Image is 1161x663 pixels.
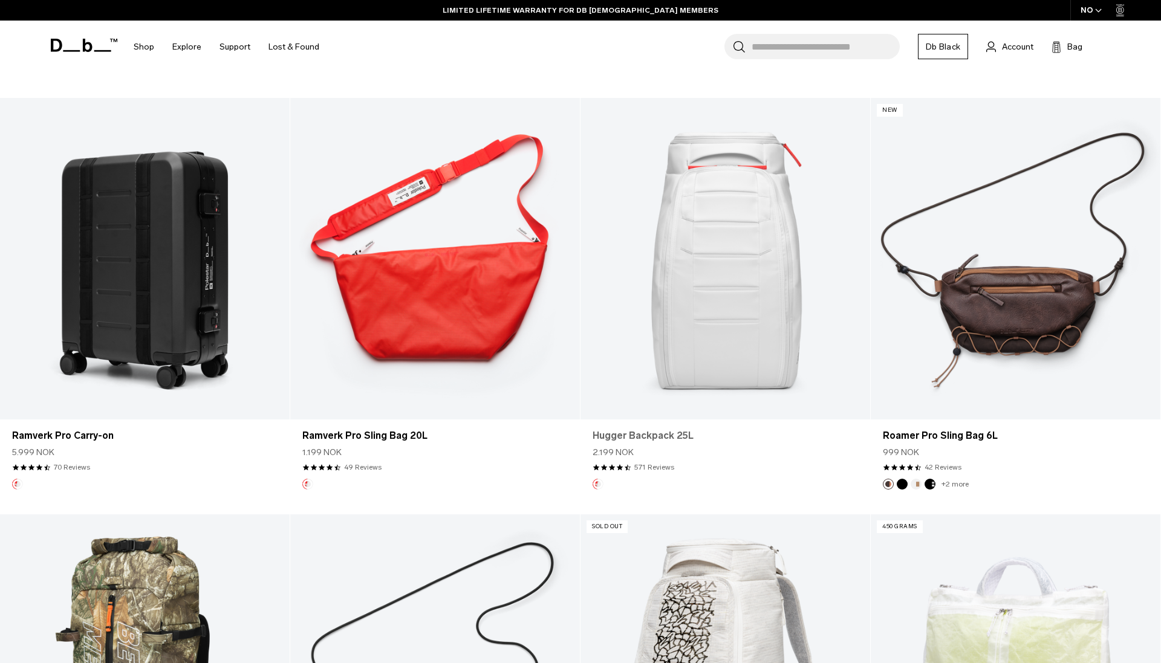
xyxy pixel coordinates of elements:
[54,462,90,473] a: 70 reviews
[925,462,961,473] a: 42 reviews
[877,104,903,117] p: New
[925,479,935,490] button: Charcoal Grey
[344,462,382,473] a: 49 reviews
[443,5,718,16] a: LIMITED LIFETIME WARRANTY FOR DB [DEMOGRAPHIC_DATA] MEMBERS
[1067,40,1082,53] span: Bag
[125,21,328,73] nav: Main Navigation
[593,429,858,443] a: Hugger Backpack 25L
[883,479,894,490] button: Homegrown with Lu
[883,429,1148,443] a: Roamer Pro Sling Bag 6L
[986,39,1033,54] a: Account
[302,429,568,443] a: Ramverk Pro Sling Bag 20L
[302,479,313,490] button: Polestar Edt.
[897,479,908,490] button: Black Out
[12,429,278,443] a: Ramverk Pro Carry-on
[172,25,201,68] a: Explore
[593,446,634,459] span: 2.199 NOK
[580,98,870,419] a: Hugger Backpack 25L
[883,446,919,459] span: 999 NOK
[918,34,968,59] a: Db Black
[12,446,54,459] span: 5.999 NOK
[220,25,250,68] a: Support
[302,446,342,459] span: 1.199 NOK
[871,98,1160,419] a: Roamer Pro Sling Bag 6L
[1052,39,1082,54] button: Bag
[634,462,674,473] a: 571 reviews
[1002,40,1033,53] span: Account
[290,98,580,419] a: Ramverk Pro Sling Bag 20L
[593,479,603,490] button: Polestar Edt.
[877,520,923,533] p: 450 grams
[134,25,154,68] a: Shop
[587,520,628,533] p: Sold Out
[12,479,23,490] button: Polestar Edt.
[268,25,319,68] a: Lost & Found
[911,479,922,490] button: Oatmilk
[941,480,969,488] a: +2 more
